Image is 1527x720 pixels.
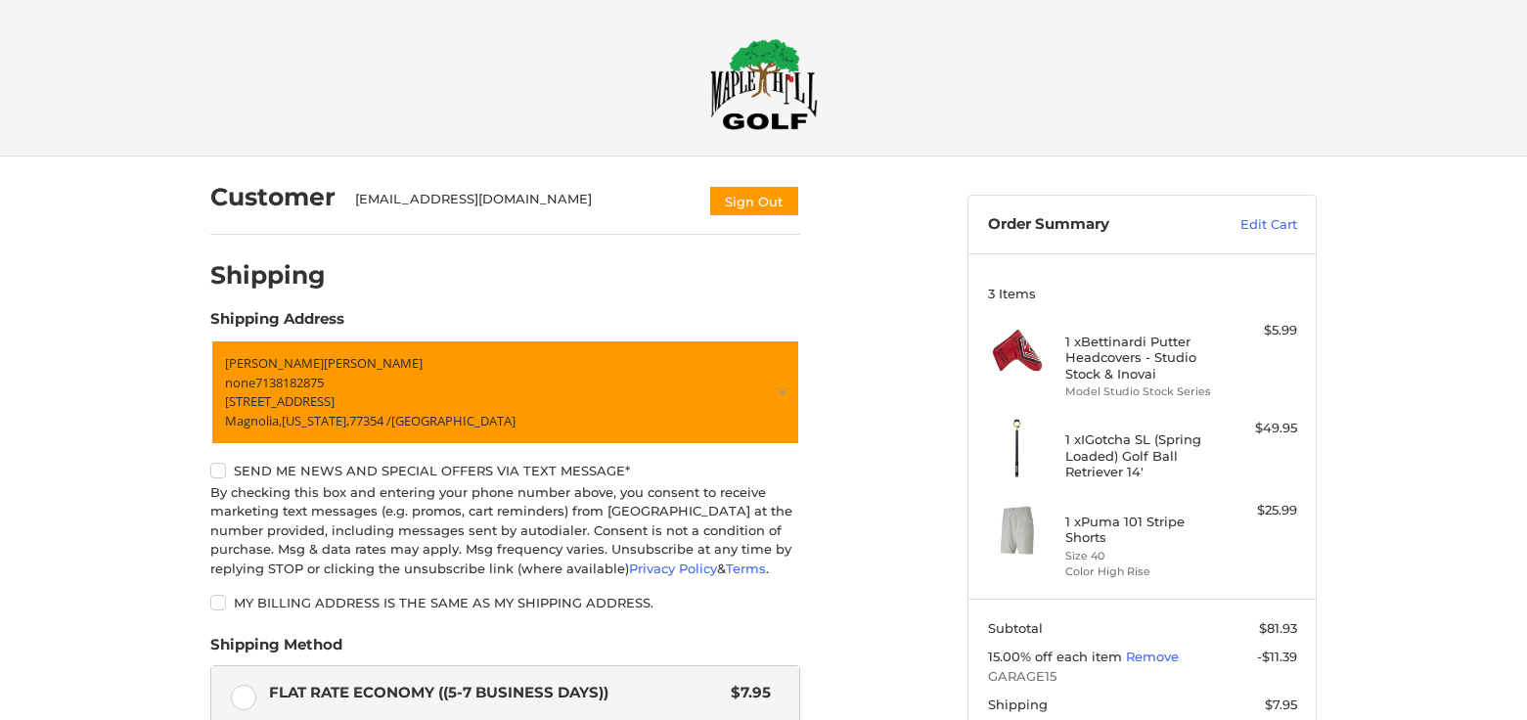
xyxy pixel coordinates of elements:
span: Shipping [988,697,1048,712]
a: Privacy Policy [629,561,717,576]
img: Maple Hill Golf [710,38,818,130]
span: -$11.39 [1257,649,1297,664]
h4: 1 x IGotcha SL (Spring Loaded) Golf Ball Retriever 14' [1065,431,1215,479]
legend: Shipping Method [210,634,342,665]
div: $49.95 [1220,419,1297,438]
div: $5.99 [1220,321,1297,340]
li: Size 40 [1065,548,1215,564]
h4: 1 x Bettinardi Putter Headcovers - Studio Stock & Inovai [1065,334,1215,382]
div: $25.99 [1220,501,1297,520]
span: 7138182875 [255,374,324,391]
span: GARAGE15 [988,667,1297,687]
span: [PERSON_NAME] [324,354,423,372]
span: $7.95 [721,682,771,704]
a: Enter or select a different address [210,339,800,445]
h4: 1 x Puma 101 Stripe Shorts [1065,514,1215,546]
span: [US_STATE], [282,412,349,429]
span: [STREET_ADDRESS] [225,392,335,410]
span: Subtotal [988,620,1043,636]
div: [EMAIL_ADDRESS][DOMAIN_NAME] [355,190,690,217]
a: Remove [1126,649,1179,664]
span: $81.93 [1259,620,1297,636]
li: Model Studio Stock Series [1065,383,1215,400]
span: [PERSON_NAME] [225,354,324,372]
div: By checking this box and entering your phone number above, you consent to receive marketing text ... [210,483,800,579]
h2: Shipping [210,260,326,291]
span: $7.95 [1265,697,1297,712]
span: [GEOGRAPHIC_DATA] [391,412,516,429]
span: Magnolia, [225,412,282,429]
a: Terms [726,561,766,576]
label: Send me news and special offers via text message* [210,463,800,478]
span: none [225,374,255,391]
span: Flat Rate Economy ((5-7 Business Days)) [269,682,722,704]
h3: 3 Items [988,286,1297,301]
legend: Shipping Address [210,308,344,339]
label: My billing address is the same as my shipping address. [210,595,800,610]
h2: Customer [210,182,336,212]
span: 77354 / [349,412,391,429]
a: Edit Cart [1198,215,1297,235]
h3: Order Summary [988,215,1198,235]
button: Sign Out [708,185,800,217]
li: Color High Rise [1065,563,1215,580]
span: 15.00% off each item [988,649,1126,664]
